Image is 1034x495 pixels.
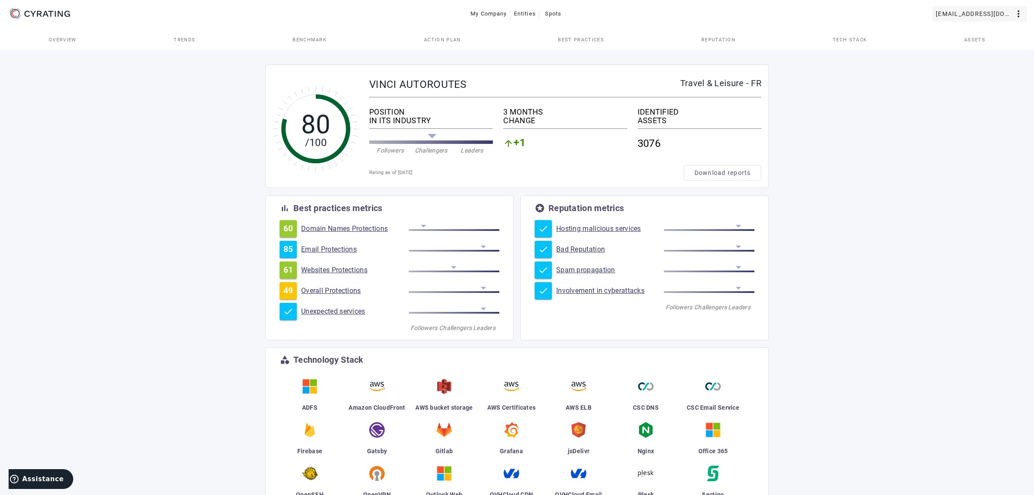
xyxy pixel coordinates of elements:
[415,404,473,411] span: AWS bucket storage
[538,224,548,234] mat-icon: check
[49,37,77,42] span: Overview
[514,138,526,149] span: +1
[283,286,293,295] span: 49
[283,245,293,254] span: 85
[932,6,1027,22] button: [EMAIL_ADDRESS][DOMAIN_NAME]
[535,203,545,213] mat-icon: stars
[616,419,676,462] a: Nginx
[833,37,867,42] span: Tech Stack
[293,355,364,364] div: Technology Stack
[1013,9,1024,19] mat-icon: more_vert
[556,286,664,295] a: Involvement in cyberattacks
[347,375,407,419] a: Amazon CloudFront
[301,224,409,233] a: Domain Names Protections
[638,448,654,455] span: Nginx
[452,146,492,155] div: Leaders
[487,404,536,411] span: AWS Certificates
[347,419,407,462] a: Gatsby
[369,79,680,90] div: VINCI AUTOROUTES
[616,375,676,419] a: CSC DNS
[548,419,609,462] a: jsDelivr
[568,448,589,455] span: jsDelivr
[280,375,340,419] a: ADFS
[301,245,409,254] a: Email Protections
[545,7,562,21] span: Spots
[369,116,493,125] div: IN ITS INDUSTRY
[436,448,453,455] span: Gitlab
[481,375,542,419] a: AWS Certificates
[370,146,411,155] div: Followers
[25,11,70,17] g: CYRATING
[301,307,409,316] a: Unexpected services
[695,168,751,177] span: Download reports
[511,6,539,22] button: Entities
[349,404,405,411] span: Amazon CloudFront
[439,324,469,332] div: Challengers
[297,448,322,455] span: Firebase
[724,303,754,311] div: Leaders
[305,137,327,149] tspan: /100
[548,204,624,212] div: Reputation metrics
[280,203,290,213] mat-icon: bar_chart
[369,108,493,116] div: POSITION
[556,266,664,274] a: Spam propagation
[280,419,340,462] a: Firebase
[174,37,195,42] span: Trends
[301,266,409,274] a: Websites Protections
[539,6,567,22] button: Spots
[301,109,331,140] tspan: 80
[556,245,664,254] a: Bad Reputation
[469,324,499,332] div: Leaders
[424,37,461,42] span: Action Plan
[301,286,409,295] a: Overall Protections
[538,244,548,255] mat-icon: check
[687,404,739,411] span: CSC Email Service
[367,448,387,455] span: Gatsby
[680,79,761,87] div: Travel & Leisure - FR
[283,266,293,274] span: 61
[414,375,474,419] a: AWS bucket storage
[411,146,452,155] div: Challengers
[683,419,743,462] a: Office 365
[694,303,724,311] div: Challengers
[414,419,474,462] a: Gitlab
[684,165,761,181] button: Download reports
[514,7,536,21] span: Entities
[683,375,743,419] a: CSC Email Service
[467,6,511,22] button: My Company
[481,419,542,462] a: Grafana
[293,204,383,212] div: Best practices metrics
[503,138,514,149] mat-icon: arrow_upward
[556,224,664,233] a: Hosting malicious services
[293,37,327,42] span: Benchmark
[538,265,548,275] mat-icon: check
[503,116,627,125] div: CHANGE
[9,469,73,491] iframe: Ouvre un widget dans lequel vous pouvez trouver plus d’informations
[558,37,604,42] span: Best practices
[503,108,627,116] div: 3 MONTHS
[280,355,290,365] mat-icon: category
[283,306,293,317] mat-icon: check
[548,375,609,419] a: AWS ELB
[638,116,761,125] div: ASSETS
[698,448,728,455] span: Office 365
[638,108,761,116] div: IDENTIFIED
[470,7,507,21] span: My Company
[566,404,592,411] span: AWS ELB
[302,404,318,411] span: ADFS
[638,132,761,155] div: 3076
[936,7,1013,21] span: [EMAIL_ADDRESS][DOMAIN_NAME]
[538,286,548,296] mat-icon: check
[409,324,439,332] div: Followers
[500,448,523,455] span: Grafana
[664,303,694,311] div: Followers
[633,404,659,411] span: CSC DNS
[701,37,735,42] span: Reputation
[283,224,293,233] span: 60
[964,37,985,42] span: Assets
[369,168,684,177] div: Rating as of [DATE]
